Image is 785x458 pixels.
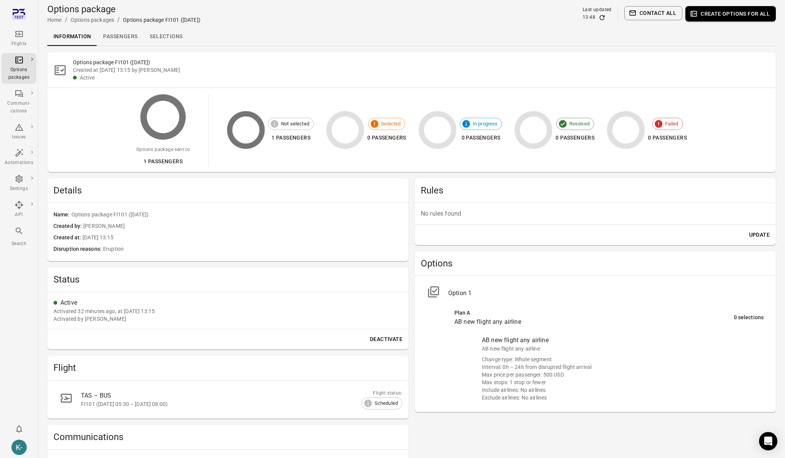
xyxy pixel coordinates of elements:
[624,6,682,20] button: Contact all
[377,120,405,128] span: Selected
[73,66,770,74] div: Created at [DATE] 13:15 by [PERSON_NAME]
[482,386,764,394] div: Include airlines: No airlines
[65,15,68,24] li: /
[583,6,612,14] div: Last updated
[482,356,764,363] div: Change type: Whole segment
[2,146,36,169] a: Automations
[468,120,502,128] span: In progress
[565,120,594,128] span: Resolved
[2,224,36,250] button: Search
[583,14,595,21] div: 13:48
[661,120,683,128] span: Failed
[83,222,402,231] span: [PERSON_NAME]
[5,100,33,115] div: Communi-cations
[47,17,62,23] a: Home
[482,378,764,386] div: Max stops: 1 stop or fewer
[53,245,103,253] span: Disruption reasons
[53,362,402,374] h2: Flight
[370,400,402,407] span: Scheduled
[367,332,405,346] button: Deactivate
[47,15,200,24] nav: Breadcrumbs
[5,185,33,193] div: Settings
[97,28,144,46] a: Passengers
[53,234,82,242] span: Created at
[421,184,770,197] h2: Rules
[448,289,764,298] div: Option 1
[136,146,190,154] div: Options package sent to
[5,240,33,248] div: Search
[53,222,83,231] span: Created by
[11,440,27,455] div: K-
[2,120,36,143] a: Issues
[556,133,594,143] div: 0 passengers
[82,234,402,242] span: [DATE] 13:15
[734,313,764,322] div: 0 selections
[47,28,776,46] div: Local navigation
[53,387,402,413] a: TAS – BUSFI101 ([DATE] 05:30 – [DATE] 08:00)
[47,28,97,46] a: Information
[421,209,770,218] p: No rules found
[2,27,36,50] a: Flights
[5,40,33,48] div: Flights
[103,245,402,253] span: Eruption
[454,317,734,326] div: AB new flight any airline
[482,345,764,352] div: AB new flight any airline
[2,172,36,195] a: Settings
[759,432,777,450] div: Open Intercom Messenger
[80,74,770,81] div: Active
[81,400,384,408] div: FI101 ([DATE] 05:30 – [DATE] 08:00)
[268,133,314,143] div: 1 passengers
[5,66,33,81] div: Options packages
[367,133,406,143] div: 0 passengers
[53,307,155,315] div: Activated 32 minutes ago, at [DATE] 13:15
[482,371,764,378] div: Max price per passenger: 500 USD
[362,390,402,397] div: Flight status:
[482,394,764,401] div: Exclude airlines: No airlines
[2,53,36,84] a: Options packages
[53,184,402,197] h2: Details
[460,133,502,143] div: 0 passengers
[598,14,606,21] button: Refresh data
[5,159,33,167] div: Automations
[2,87,36,117] a: Communi-cations
[421,257,770,270] h2: Options
[2,198,36,221] a: API
[11,421,27,437] button: Notifications
[53,273,402,286] h2: Status
[8,437,30,458] button: Kristinn - avilabs
[53,431,402,443] h2: Communications
[60,298,402,307] div: Active
[482,363,764,371] div: Interval: 0h – 24h from disrupted flight arrival
[71,211,402,219] span: Options package FI101 ([DATE])
[454,309,734,317] div: Plan A
[648,133,687,143] div: 0 passengers
[144,28,189,46] a: Selections
[746,228,773,242] button: Update
[482,336,764,345] div: AB new flight any airline
[53,211,71,219] span: Name
[71,17,114,23] a: Options packages
[81,391,384,400] div: TAS – BUS
[73,58,770,66] h2: Options package FI101 ([DATE])
[5,133,33,141] div: Issues
[5,211,33,219] div: API
[123,16,200,24] div: Options package FI101 ([DATE])
[136,157,190,166] div: 1 passengers
[277,120,313,128] span: Not selected
[117,15,120,24] li: /
[47,3,200,15] h1: Options package
[53,315,126,323] div: Activated by [PERSON_NAME]
[685,6,776,21] button: Create options for all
